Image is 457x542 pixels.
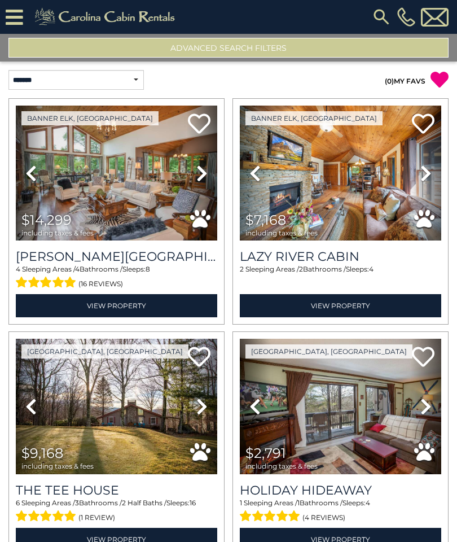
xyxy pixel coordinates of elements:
span: (16 reviews) [78,277,123,291]
span: 4 [369,265,373,273]
div: Sleeping Areas / Bathrooms / Sleeps: [16,498,217,525]
img: thumbnail_163264953.jpeg [16,106,217,241]
img: thumbnail_163267576.jpeg [240,339,441,474]
span: $2,791 [245,445,286,461]
span: 8 [146,265,150,273]
a: [PERSON_NAME][GEOGRAPHIC_DATA] [16,249,217,264]
a: [GEOGRAPHIC_DATA], [GEOGRAPHIC_DATA] [245,344,412,359]
a: Lazy River Cabin [240,249,441,264]
div: Sleeping Areas / Bathrooms / Sleeps: [240,264,441,291]
img: thumbnail_167757115.jpeg [16,339,217,474]
span: 4 [366,499,370,507]
span: 3 [75,499,79,507]
span: 2 [299,265,303,273]
span: (1 review) [78,510,115,525]
img: Khaki-logo.png [29,6,184,28]
span: including taxes & fees [245,462,318,470]
span: $7,168 [245,212,286,228]
span: $9,168 [21,445,63,461]
span: including taxes & fees [21,462,94,470]
a: [PHONE_NUMBER] [394,7,418,27]
button: Advanced Search Filters [8,38,449,58]
a: Add to favorites [412,112,434,137]
a: (0)MY FAVS [385,77,425,85]
a: Add to favorites [188,112,210,137]
a: View Property [240,294,441,317]
a: [GEOGRAPHIC_DATA], [GEOGRAPHIC_DATA] [21,344,188,359]
a: Add to favorites [188,346,210,370]
span: 2 [240,265,244,273]
a: The Tee House [16,483,217,498]
div: Sleeping Areas / Bathrooms / Sleeps: [16,264,217,291]
span: 1 [297,499,300,507]
span: 4 [16,265,20,273]
a: Add to favorites [412,346,434,370]
span: (4 reviews) [302,510,345,525]
h3: Misty Mountain Manor [16,249,217,264]
span: 16 [190,499,196,507]
span: 0 [387,77,392,85]
a: Banner Elk, [GEOGRAPHIC_DATA] [245,111,383,125]
span: $14,299 [21,212,72,228]
div: Sleeping Areas / Bathrooms / Sleeps: [240,498,441,525]
img: thumbnail_169465347.jpeg [240,106,441,241]
span: including taxes & fees [21,229,94,237]
span: ( ) [385,77,394,85]
img: search-regular.svg [371,7,392,27]
span: 6 [16,499,20,507]
span: including taxes & fees [245,229,318,237]
span: 1 [240,499,242,507]
a: Banner Elk, [GEOGRAPHIC_DATA] [21,111,159,125]
a: Holiday Hideaway [240,483,441,498]
span: 2 Half Baths / [122,499,166,507]
span: 4 [75,265,80,273]
a: View Property [16,294,217,317]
